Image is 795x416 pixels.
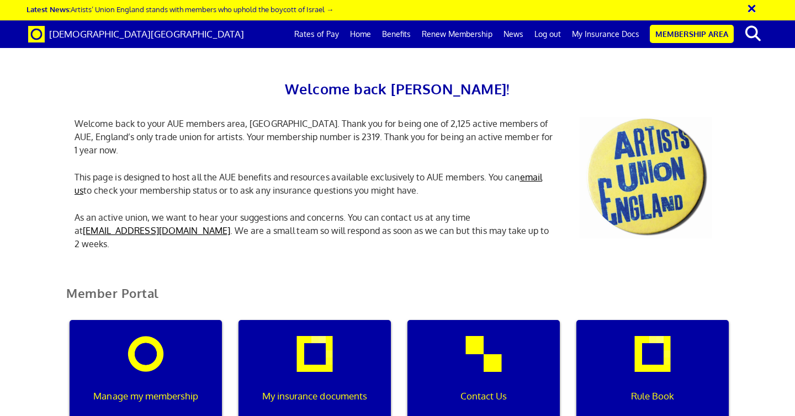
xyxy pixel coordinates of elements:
[415,389,552,403] p: Contact Us
[20,20,252,48] a: Brand [DEMOGRAPHIC_DATA][GEOGRAPHIC_DATA]
[289,20,344,48] a: Rates of Pay
[26,4,333,14] a: Latest News:Artists’ Union England stands with members who uphold the boycott of Israel →
[416,20,498,48] a: Renew Membership
[736,22,770,45] button: search
[66,77,729,100] h2: Welcome back [PERSON_NAME]!
[66,211,563,250] p: As an active union, we want to hear your suggestions and concerns. You can contact us at any time...
[49,28,244,40] span: [DEMOGRAPHIC_DATA][GEOGRAPHIC_DATA]
[66,170,563,197] p: This page is designed to host all the AUE benefits and resources available exclusively to AUE mem...
[498,20,529,48] a: News
[377,20,416,48] a: Benefits
[66,117,563,157] p: Welcome back to your AUE members area, [GEOGRAPHIC_DATA]. Thank you for being one of 2,125 active...
[344,20,377,48] a: Home
[529,20,566,48] a: Log out
[26,4,71,14] strong: Latest News:
[58,286,737,313] h2: Member Portal
[246,389,383,403] p: My insurance documents
[566,20,645,48] a: My Insurance Docs
[83,225,230,236] a: [EMAIL_ADDRESS][DOMAIN_NAME]
[650,25,734,43] a: Membership Area
[584,389,721,403] p: Rule Book
[77,389,214,403] p: Manage my membership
